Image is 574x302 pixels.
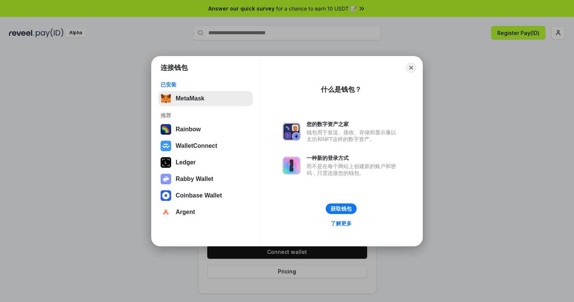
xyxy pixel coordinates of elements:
div: 钱包用于发送、接收、存储和显示像以太坊和NFT这样的数字资产。 [307,129,400,143]
button: Argent [158,205,253,220]
img: svg+xml,%3Csvg%20width%3D%2228%22%20height%3D%2228%22%20viewBox%3D%220%200%2028%2028%22%20fill%3D... [161,190,171,201]
div: 您的数字资产之家 [307,121,400,127]
img: svg+xml,%3Csvg%20xmlns%3D%22http%3A%2F%2Fwww.w3.org%2F2000%2Fsvg%22%20width%3D%2228%22%20height%3... [161,157,171,168]
img: svg+xml,%3Csvg%20width%3D%2228%22%20height%3D%2228%22%20viewBox%3D%220%200%2028%2028%22%20fill%3D... [161,207,171,217]
button: Rabby Wallet [158,171,253,187]
div: Ledger [176,159,196,166]
div: Argent [176,209,195,215]
img: svg+xml,%3Csvg%20fill%3D%22none%22%20height%3D%2233%22%20viewBox%3D%220%200%2035%2033%22%20width%... [161,93,171,104]
button: Ledger [158,155,253,170]
div: 推荐 [161,112,251,119]
button: Close [406,62,416,73]
div: 了解更多 [331,220,352,227]
button: Rainbow [158,122,253,137]
button: MetaMask [158,91,253,106]
div: Coinbase Wallet [176,192,222,199]
button: Coinbase Wallet [158,188,253,203]
div: MetaMask [176,95,204,102]
div: 一种新的登录方式 [307,155,400,161]
button: 获取钱包 [326,203,357,214]
img: svg+xml,%3Csvg%20xmlns%3D%22http%3A%2F%2Fwww.w3.org%2F2000%2Fsvg%22%20fill%3D%22none%22%20viewBox... [161,174,171,184]
div: WalletConnect [176,143,217,149]
a: 了解更多 [326,219,356,228]
div: 而不是在每个网站上创建新的账户和密码，只需连接您的钱包。 [307,163,400,176]
div: Rabby Wallet [176,176,213,182]
div: 什么是钱包？ [321,85,361,94]
div: 获取钱包 [331,205,352,212]
img: svg+xml,%3Csvg%20width%3D%22120%22%20height%3D%22120%22%20viewBox%3D%220%200%20120%20120%22%20fil... [161,124,171,135]
h1: 连接钱包 [161,63,188,72]
img: svg+xml,%3Csvg%20xmlns%3D%22http%3A%2F%2Fwww.w3.org%2F2000%2Fsvg%22%20fill%3D%22none%22%20viewBox... [282,156,301,175]
img: svg+xml,%3Csvg%20xmlns%3D%22http%3A%2F%2Fwww.w3.org%2F2000%2Fsvg%22%20fill%3D%22none%22%20viewBox... [282,123,301,141]
button: WalletConnect [158,138,253,153]
div: Rainbow [176,126,201,133]
img: svg+xml,%3Csvg%20width%3D%2228%22%20height%3D%2228%22%20viewBox%3D%220%200%2028%2028%22%20fill%3D... [161,141,171,151]
div: 已安装 [161,81,251,88]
